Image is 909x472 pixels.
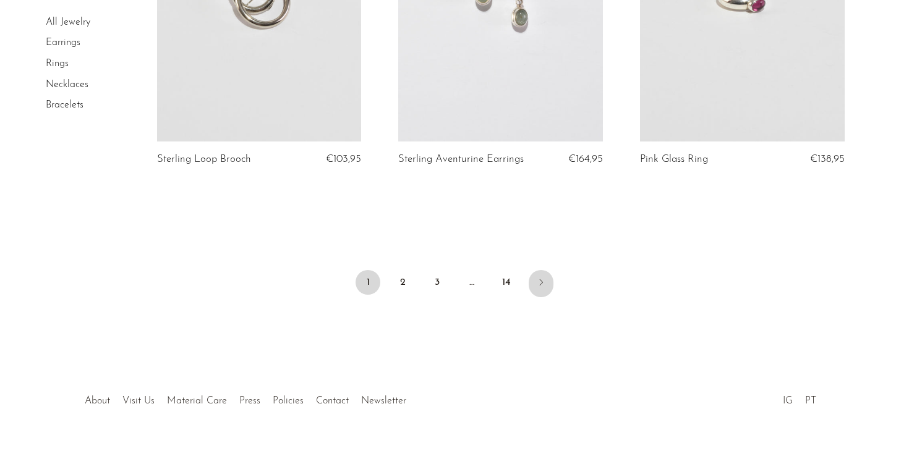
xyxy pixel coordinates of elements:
span: €164,95 [568,154,603,164]
ul: Social Medias [777,386,822,410]
a: 14 [494,270,519,295]
ul: Quick links [79,386,412,410]
span: … [459,270,484,295]
a: Sterling Loop Brooch [157,154,251,165]
a: Necklaces [46,80,88,90]
a: Rings [46,59,69,69]
a: IG [783,396,793,406]
a: Material Care [167,396,227,406]
a: Visit Us [122,396,155,406]
span: 1 [356,270,380,295]
a: Pink Glass Ring [640,154,708,165]
span: €138,95 [810,154,845,164]
a: 3 [425,270,450,295]
span: €103,95 [326,154,361,164]
a: PT [805,396,816,406]
a: Bracelets [46,100,83,110]
a: 2 [390,270,415,295]
a: Policies [273,396,304,406]
a: About [85,396,110,406]
a: Next [529,270,553,297]
a: Contact [316,396,349,406]
a: All Jewelry [46,17,90,27]
a: Earrings [46,38,80,48]
a: Press [239,396,260,406]
a: Sterling Aventurine Earrings [398,154,524,165]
